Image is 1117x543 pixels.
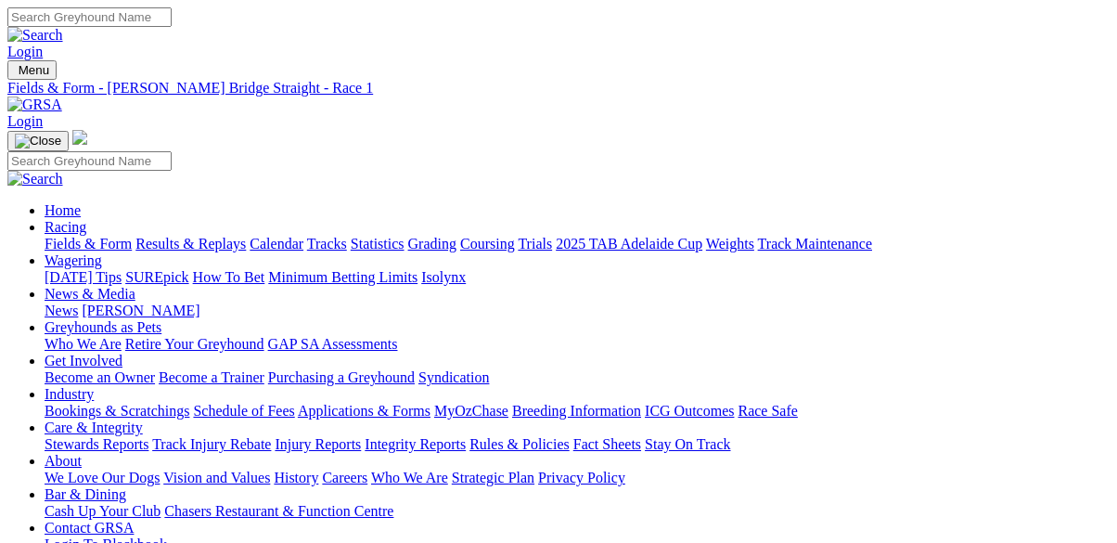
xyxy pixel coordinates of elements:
[573,436,641,452] a: Fact Sheets
[7,44,43,59] a: Login
[322,470,367,485] a: Careers
[45,269,122,285] a: [DATE] Tips
[45,453,82,469] a: About
[82,303,199,318] a: [PERSON_NAME]
[45,319,161,335] a: Greyhounds as Pets
[193,269,265,285] a: How To Bet
[159,369,264,385] a: Become a Trainer
[738,403,797,419] a: Race Safe
[45,336,1110,353] div: Greyhounds as Pets
[45,520,134,536] a: Contact GRSA
[275,436,361,452] a: Injury Reports
[45,386,94,402] a: Industry
[518,236,552,252] a: Trials
[193,403,294,419] a: Schedule of Fees
[7,171,63,187] img: Search
[371,470,448,485] a: Who We Are
[469,436,570,452] a: Rules & Policies
[45,336,122,352] a: Who We Are
[298,403,430,419] a: Applications & Forms
[7,60,57,80] button: Toggle navigation
[45,236,1110,252] div: Racing
[307,236,347,252] a: Tracks
[45,269,1110,286] div: Wagering
[351,236,404,252] a: Statistics
[365,436,466,452] a: Integrity Reports
[45,420,143,435] a: Care & Integrity
[7,97,62,113] img: GRSA
[45,436,148,452] a: Stewards Reports
[268,336,398,352] a: GAP SA Assessments
[7,27,63,44] img: Search
[418,369,489,385] a: Syndication
[268,369,415,385] a: Purchasing a Greyhound
[452,470,534,485] a: Strategic Plan
[45,303,1110,319] div: News & Media
[45,403,1110,420] div: Industry
[45,369,155,385] a: Become an Owner
[268,269,417,285] a: Minimum Betting Limits
[512,403,641,419] a: Breeding Information
[556,236,702,252] a: 2025 TAB Adelaide Cup
[45,236,132,252] a: Fields & Form
[45,369,1110,386] div: Get Involved
[645,403,734,419] a: ICG Outcomes
[45,286,135,302] a: News & Media
[706,236,754,252] a: Weights
[7,80,1110,97] a: Fields & Form - [PERSON_NAME] Bridge Straight - Race 1
[164,503,393,519] a: Chasers Restaurant & Function Centre
[125,269,188,285] a: SUREpick
[434,403,508,419] a: MyOzChase
[421,269,466,285] a: Isolynx
[645,436,730,452] a: Stay On Track
[250,236,303,252] a: Calendar
[45,403,189,419] a: Bookings & Scratchings
[19,63,49,77] span: Menu
[408,236,456,252] a: Grading
[45,303,78,318] a: News
[45,436,1110,453] div: Care & Integrity
[45,252,102,268] a: Wagering
[7,131,69,151] button: Toggle navigation
[45,503,160,519] a: Cash Up Your Club
[135,236,246,252] a: Results & Replays
[152,436,271,452] a: Track Injury Rebate
[45,503,1110,520] div: Bar & Dining
[7,7,172,27] input: Search
[460,236,515,252] a: Coursing
[45,486,126,502] a: Bar & Dining
[72,130,87,145] img: logo-grsa-white.png
[45,219,86,235] a: Racing
[45,202,81,218] a: Home
[45,470,160,485] a: We Love Our Dogs
[7,151,172,171] input: Search
[7,113,43,129] a: Login
[15,134,61,149] img: Close
[758,236,872,252] a: Track Maintenance
[45,353,122,368] a: Get Involved
[125,336,264,352] a: Retire Your Greyhound
[163,470,270,485] a: Vision and Values
[45,470,1110,486] div: About
[274,470,318,485] a: History
[538,470,625,485] a: Privacy Policy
